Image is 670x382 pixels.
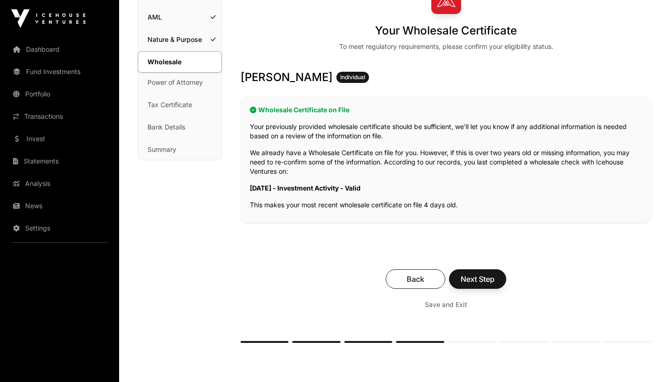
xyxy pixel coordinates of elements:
[250,200,642,210] p: This makes your most recent wholesale certificate on file 4 days old.
[138,72,221,93] a: Power of Attorney
[138,139,221,160] a: Summary
[461,273,495,285] span: Next Step
[449,269,506,289] button: Next Step
[7,173,112,194] a: Analysis
[7,84,112,104] a: Portfolio
[7,129,112,149] a: Invest
[250,148,642,176] p: We already have a Wholesale Certificate on file for you. However, if this is over two years old o...
[11,9,86,28] img: Icehouse Ventures Logo
[339,42,553,51] div: To meet regulatory requirements, please confirm your eligibility status.
[250,105,642,115] h2: Wholesale Certificate on File
[397,273,434,285] span: Back
[7,151,112,171] a: Statements
[7,39,112,60] a: Dashboard
[386,269,445,289] button: Back
[414,296,478,313] button: Save and Exit
[623,337,670,382] iframe: Chat Widget
[7,61,112,82] a: Fund Investments
[340,74,365,81] span: Individual
[7,218,112,239] a: Settings
[623,337,670,382] div: Widget de chat
[138,95,221,115] a: Tax Certificate
[138,29,221,50] a: Nature & Purpose
[138,51,222,73] a: Wholesale
[138,117,221,137] a: Bank Details
[375,23,517,38] h1: Your Wholesale Certificate
[250,184,642,193] p: [DATE] - Investment Activity - Valid
[241,70,651,85] h3: [PERSON_NAME]
[250,122,642,141] p: Your previously provided wholesale certificate should be sufficient, we'll let you know if any ad...
[425,300,467,309] span: Save and Exit
[7,106,112,127] a: Transactions
[138,7,221,27] a: AML
[7,196,112,216] a: News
